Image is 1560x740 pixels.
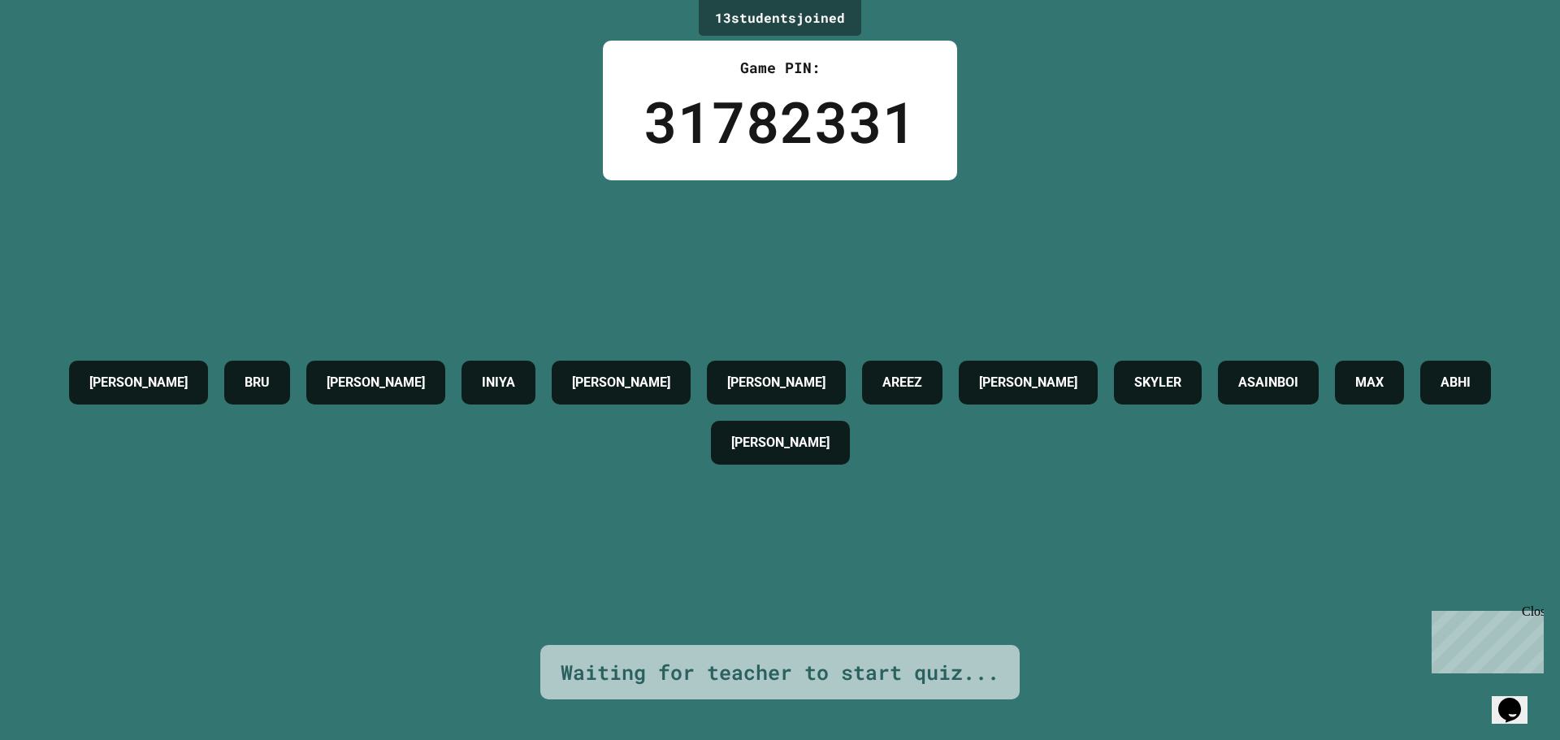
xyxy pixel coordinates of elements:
[482,373,515,392] h4: INIYA
[1134,373,1181,392] h4: SKYLER
[882,373,922,392] h4: AREEZ
[1492,675,1544,724] iframe: chat widget
[6,6,112,103] div: Chat with us now!Close
[979,373,1077,392] h4: [PERSON_NAME]
[727,373,825,392] h4: [PERSON_NAME]
[1425,604,1544,673] iframe: chat widget
[643,57,916,79] div: Game PIN:
[572,373,670,392] h4: [PERSON_NAME]
[245,373,270,392] h4: BRU
[1238,373,1298,392] h4: ASAINBOI
[327,373,425,392] h4: [PERSON_NAME]
[561,657,999,688] div: Waiting for teacher to start quiz...
[643,79,916,164] div: 31782331
[89,373,188,392] h4: [PERSON_NAME]
[1355,373,1384,392] h4: MAX
[1441,373,1471,392] h4: ABHI
[731,433,830,452] h4: [PERSON_NAME]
